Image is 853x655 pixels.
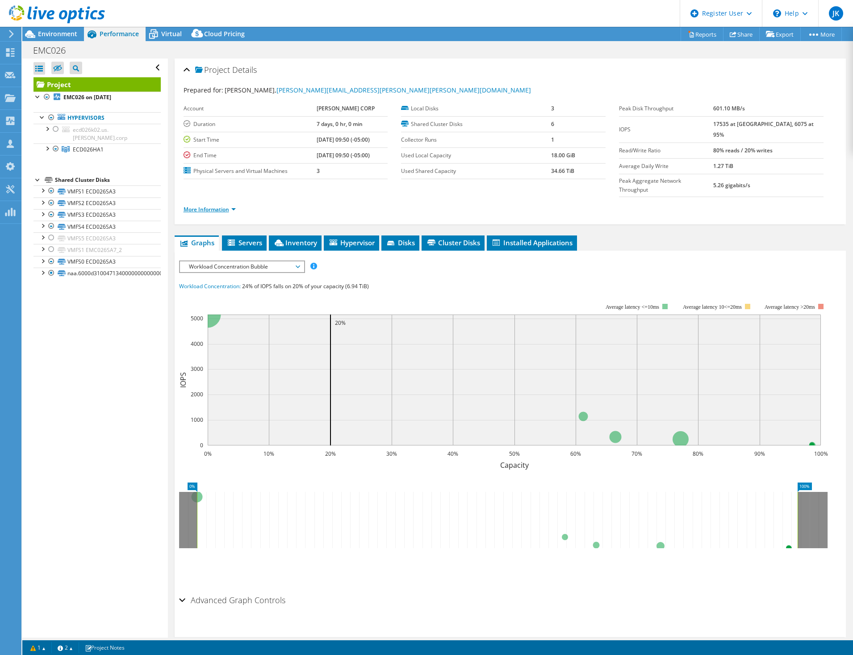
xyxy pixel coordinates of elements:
[325,450,336,458] text: 20%
[33,185,161,197] a: VMFS1 ECD026SA3
[191,365,203,373] text: 3000
[401,151,551,160] label: Used Local Capacity
[619,146,713,155] label: Read/Write Ratio
[38,29,77,38] span: Environment
[829,6,843,21] span: JK
[79,642,131,653] a: Project Notes
[713,147,773,154] b: 80% reads / 20% writes
[551,151,575,159] b: 18.00 GiB
[33,244,161,256] a: VMFS1 EMC026SA7_2
[619,125,713,134] label: IOPS
[63,93,111,101] b: EMC026 on [DATE]
[754,450,765,458] text: 90%
[401,120,551,129] label: Shared Cluster Disks
[317,120,363,128] b: 7 days, 0 hr, 0 min
[179,282,241,290] span: Workload Concentration:
[386,238,415,247] span: Disks
[33,197,161,209] a: VMFS2 ECD026SA3
[191,390,203,398] text: 2000
[447,450,458,458] text: 40%
[51,642,79,653] a: 2
[191,416,203,424] text: 1000
[33,112,161,124] a: Hypervisors
[713,105,745,112] b: 601.10 MB/s
[33,124,161,143] a: ecd026k02.us.[PERSON_NAME].corp
[191,340,203,348] text: 4000
[764,304,815,310] text: Average latency >20ms
[242,282,369,290] span: 24% of IOPS falls on 20% of your capacity (6.94 TiB)
[551,105,554,112] b: 3
[401,104,551,113] label: Local Disks
[179,238,214,247] span: Graphs
[204,29,245,38] span: Cloud Pricing
[184,86,223,94] label: Prepared for:
[73,126,127,142] span: ecd026k02.us.[PERSON_NAME].corp
[713,181,750,189] b: 5.26 gigabits/s
[509,450,520,458] text: 50%
[184,120,317,129] label: Duration
[317,151,370,159] b: [DATE] 09:50 (-05:00)
[773,9,781,17] svg: \n
[551,167,574,175] b: 34.66 TiB
[759,27,801,41] a: Export
[178,372,188,388] text: IOPS
[33,268,161,279] a: naa.6000d31004713400000000000000000f
[570,450,581,458] text: 60%
[33,221,161,232] a: VMFS4 ECD026SA3
[713,120,814,139] b: 17535 at [GEOGRAPHIC_DATA], 6075 at 95%
[184,151,317,160] label: End Time
[232,64,257,75] span: Details
[33,77,161,92] a: Project
[317,167,320,175] b: 3
[276,86,531,94] a: [PERSON_NAME][EMAIL_ADDRESS][PERSON_NAME][PERSON_NAME][DOMAIN_NAME]
[426,238,480,247] span: Cluster Disks
[273,238,317,247] span: Inventory
[179,591,285,609] h2: Advanced Graph Controls
[195,66,230,75] span: Project
[317,105,375,112] b: [PERSON_NAME] CORP
[184,104,317,113] label: Account
[191,315,203,322] text: 5000
[723,27,760,41] a: Share
[55,175,161,185] div: Shared Cluster Disks
[33,92,161,103] a: EMC026 on [DATE]
[631,450,642,458] text: 70%
[100,29,139,38] span: Performance
[681,27,723,41] a: Reports
[551,120,554,128] b: 6
[33,143,161,155] a: ECD026HA1
[24,642,52,653] a: 1
[226,238,262,247] span: Servers
[814,450,828,458] text: 100%
[29,46,79,55] h1: EMC026
[401,135,551,144] label: Collector Runs
[386,450,397,458] text: 30%
[328,238,375,247] span: Hypervisor
[800,27,842,41] a: More
[200,441,203,449] text: 0
[619,176,713,194] label: Peak Aggregate Network Throughput
[184,261,299,272] span: Workload Concentration Bubble
[73,146,104,153] span: ECD026HA1
[491,238,573,247] span: Installed Applications
[693,450,703,458] text: 80%
[619,162,713,171] label: Average Daily Write
[184,135,317,144] label: Start Time
[263,450,274,458] text: 10%
[317,136,370,143] b: [DATE] 09:50 (-05:00)
[33,209,161,221] a: VMFS3 ECD026SA3
[184,167,317,176] label: Physical Servers and Virtual Machines
[204,450,211,458] text: 0%
[619,104,713,113] label: Peak Disk Throughput
[33,256,161,268] a: VMFS0 ECD026SA3
[161,29,182,38] span: Virtual
[225,86,531,94] span: [PERSON_NAME],
[551,136,554,143] b: 1
[606,304,659,310] tspan: Average latency <=10ms
[713,162,733,170] b: 1.27 TiB
[500,460,529,470] text: Capacity
[184,206,236,213] a: More Information
[335,319,346,327] text: 20%
[401,167,551,176] label: Used Shared Capacity
[683,304,742,310] tspan: Average latency 10<=20ms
